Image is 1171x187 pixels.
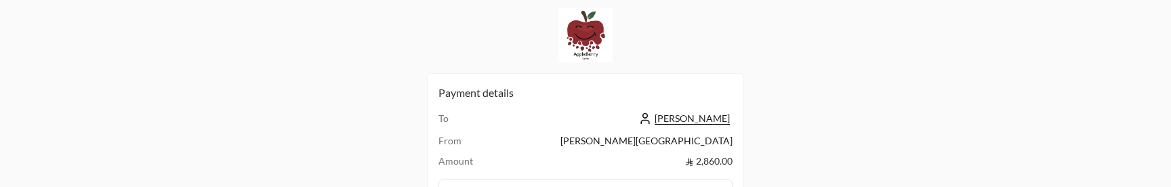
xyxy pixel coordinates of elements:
img: Company Logo [558,8,613,62]
td: [PERSON_NAME][GEOGRAPHIC_DATA] [488,134,733,154]
td: Amount [438,154,488,168]
td: To [438,112,488,134]
td: 2,860.00 [488,154,733,168]
span: [PERSON_NAME] [655,112,730,125]
a: [PERSON_NAME] [638,112,733,124]
td: From [438,134,488,154]
h2: Payment details [438,85,733,101]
